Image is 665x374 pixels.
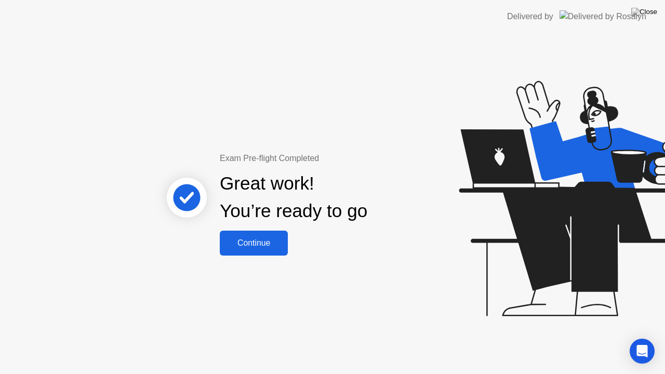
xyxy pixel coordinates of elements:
button: Continue [220,231,288,256]
div: Delivered by [507,10,553,23]
img: Close [631,8,657,16]
div: Great work! You’re ready to go [220,170,367,225]
div: Continue [223,238,285,248]
div: Open Intercom Messenger [630,339,655,364]
div: Exam Pre-flight Completed [220,152,434,165]
img: Delivered by Rosalyn [560,10,646,22]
